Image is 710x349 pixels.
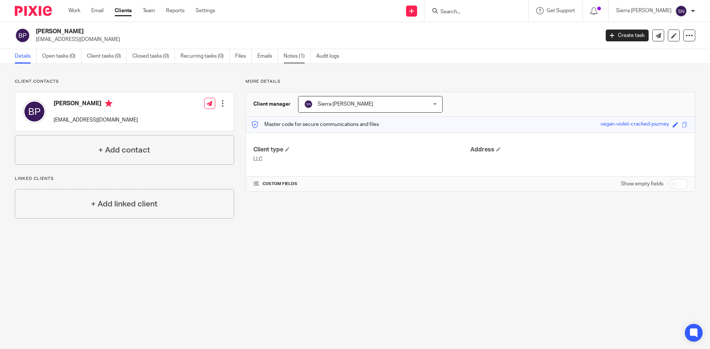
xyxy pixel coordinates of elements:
h4: + Add contact [98,144,150,156]
label: Show empty fields [621,180,663,188]
h4: + Add linked client [91,198,158,210]
a: Open tasks (0) [42,49,81,64]
a: Reports [166,7,185,14]
img: svg%3E [675,5,687,17]
a: Clients [115,7,132,14]
p: [EMAIL_ADDRESS][DOMAIN_NAME] [54,116,138,124]
h2: [PERSON_NAME] [36,28,483,35]
p: LLC [253,155,470,163]
a: Work [68,7,80,14]
a: Settings [196,7,215,14]
img: svg%3E [304,100,313,109]
a: Notes (1) [284,49,311,64]
h3: Client manager [253,100,291,108]
a: Create task [606,30,649,41]
h4: [PERSON_NAME] [54,100,138,109]
p: Client contacts [15,79,234,85]
a: Team [143,7,155,14]
h4: Address [470,146,687,154]
span: Get Support [547,8,575,13]
a: Email [91,7,104,14]
p: More details [246,79,695,85]
p: Linked clients [15,176,234,182]
a: Emails [257,49,278,64]
img: svg%3E [23,100,46,123]
a: Files [235,49,252,64]
p: Sierra [PERSON_NAME] [616,7,672,14]
img: Pixie [15,6,52,16]
img: svg%3E [15,28,30,43]
a: Details [15,49,37,64]
h4: CUSTOM FIELDS [253,181,470,187]
a: Closed tasks (0) [132,49,175,64]
div: vegan-violet-cracked-journey [601,120,669,129]
a: Recurring tasks (0) [180,49,230,64]
a: Client tasks (0) [87,49,127,64]
h4: Client type [253,146,470,154]
i: Primary [105,100,112,107]
span: Sierra [PERSON_NAME] [318,102,373,107]
input: Search [440,9,506,16]
p: Master code for secure communications and files [251,121,379,128]
p: [EMAIL_ADDRESS][DOMAIN_NAME] [36,36,595,43]
a: Audit logs [316,49,345,64]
